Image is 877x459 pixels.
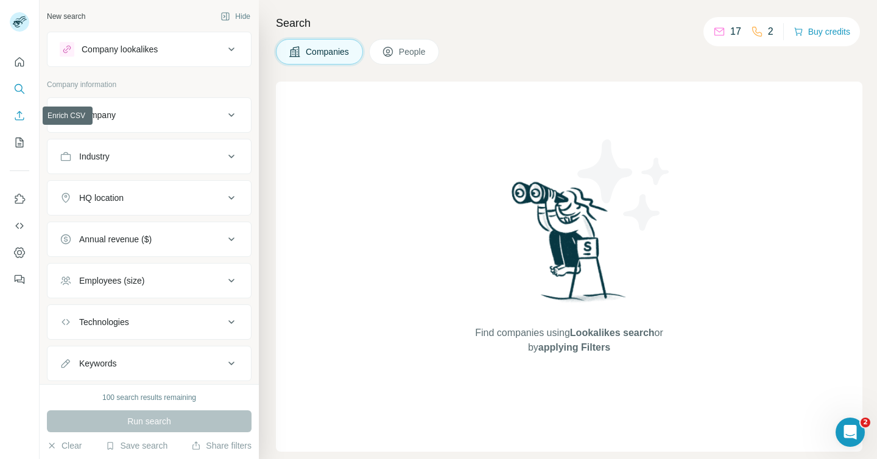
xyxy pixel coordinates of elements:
[794,23,850,40] button: Buy credits
[48,35,251,64] button: Company lookalikes
[10,188,29,210] button: Use Surfe on LinkedIn
[506,178,633,314] img: Surfe Illustration - Woman searching with binoculars
[79,233,152,245] div: Annual revenue ($)
[212,7,259,26] button: Hide
[79,275,144,287] div: Employees (size)
[48,349,251,378] button: Keywords
[10,242,29,264] button: Dashboard
[538,342,610,352] span: applying Filters
[48,183,251,212] button: HQ location
[48,142,251,171] button: Industry
[569,130,679,240] img: Surfe Illustration - Stars
[570,328,655,338] span: Lookalikes search
[10,215,29,237] button: Use Surfe API
[399,46,427,58] span: People
[10,105,29,127] button: Enrich CSV
[48,225,251,254] button: Annual revenue ($)
[306,46,350,58] span: Companies
[191,440,252,452] button: Share filters
[102,392,196,403] div: 100 search results remaining
[47,440,82,452] button: Clear
[47,79,252,90] p: Company information
[10,51,29,73] button: Quick start
[105,440,167,452] button: Save search
[276,15,862,32] h4: Search
[48,100,251,130] button: Company
[47,11,85,22] div: New search
[836,418,865,447] iframe: Intercom live chat
[471,326,666,355] span: Find companies using or by
[730,24,741,39] p: 17
[82,43,158,55] div: Company lookalikes
[861,418,870,427] span: 2
[768,24,773,39] p: 2
[48,307,251,337] button: Technologies
[79,150,110,163] div: Industry
[79,316,129,328] div: Technologies
[10,131,29,153] button: My lists
[79,109,116,121] div: Company
[10,78,29,100] button: Search
[79,357,116,370] div: Keywords
[48,266,251,295] button: Employees (size)
[10,268,29,290] button: Feedback
[79,192,124,204] div: HQ location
